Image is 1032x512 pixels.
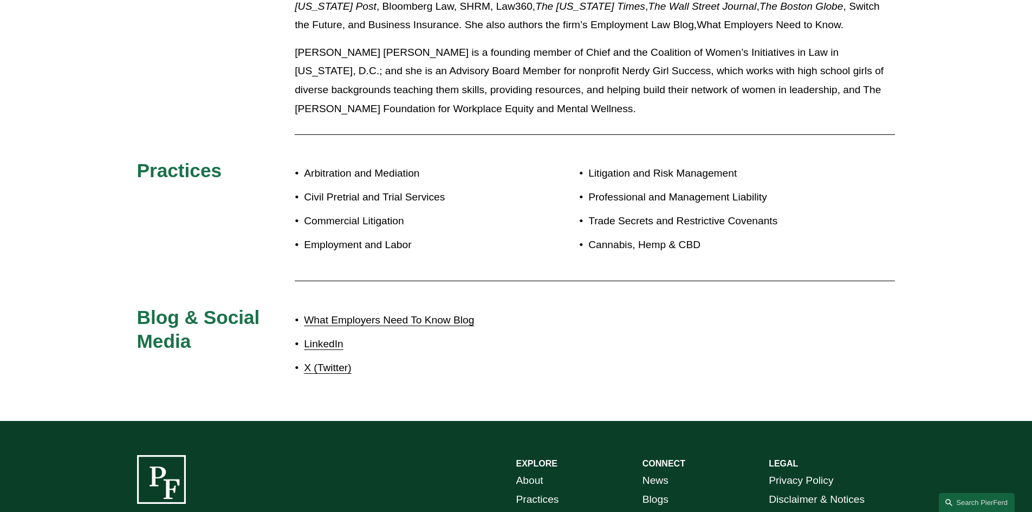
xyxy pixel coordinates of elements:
[642,471,668,490] a: News
[304,188,516,207] p: Civil Pretrial and Trial Services
[304,212,516,231] p: Commercial Litigation
[697,19,841,30] a: What Employers Need to Know
[588,236,832,255] p: Cannabis, Hemp & CBD
[769,490,865,509] a: Disclaimer & Notices
[769,471,833,490] a: Privacy Policy
[760,1,843,12] em: The Boston Globe
[304,164,516,183] p: Arbitration and Mediation
[939,493,1015,512] a: Search this site
[535,1,645,12] em: The [US_STATE] Times
[516,471,543,490] a: About
[588,164,832,183] p: Litigation and Risk Management
[295,43,895,118] p: [PERSON_NAME] [PERSON_NAME] is a founding member of Chief and the Coalition of Women’s Initiative...
[516,490,559,509] a: Practices
[642,459,685,468] strong: CONNECT
[588,212,832,231] p: Trade Secrets and Restrictive Covenants
[137,160,222,181] span: Practices
[769,459,798,468] strong: LEGAL
[516,459,557,468] strong: EXPLORE
[648,1,756,12] em: The Wall Street Journal
[304,362,351,373] a: X (Twitter)
[304,314,474,326] a: What Employers Need To Know Blog
[304,338,343,349] a: LinkedIn
[588,188,832,207] p: Professional and Management Liability
[304,236,516,255] p: Employment and Labor
[642,490,668,509] a: Blogs
[137,307,265,352] span: Blog & Social Media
